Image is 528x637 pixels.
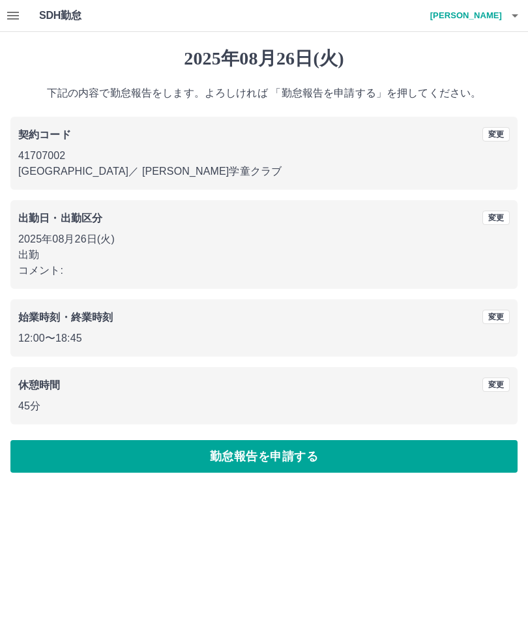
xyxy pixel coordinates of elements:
[482,378,510,392] button: 変更
[18,331,510,346] p: 12:00 〜 18:45
[18,164,510,179] p: [GEOGRAPHIC_DATA] ／ [PERSON_NAME]学童クラブ
[10,48,518,70] h1: 2025年08月26日(火)
[18,213,102,224] b: 出勤日・出勤区分
[482,127,510,141] button: 変更
[18,247,510,263] p: 出勤
[18,312,113,323] b: 始業時刻・終業時刻
[18,129,71,140] b: 契約コード
[18,379,61,391] b: 休憩時間
[10,440,518,473] button: 勤怠報告を申請する
[18,148,510,164] p: 41707002
[482,310,510,324] button: 変更
[10,85,518,101] p: 下記の内容で勤怠報告をします。よろしければ 「勤怠報告を申請する」を押してください。
[18,398,510,414] p: 45分
[18,231,510,247] p: 2025年08月26日(火)
[18,263,510,278] p: コメント:
[482,211,510,225] button: 変更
